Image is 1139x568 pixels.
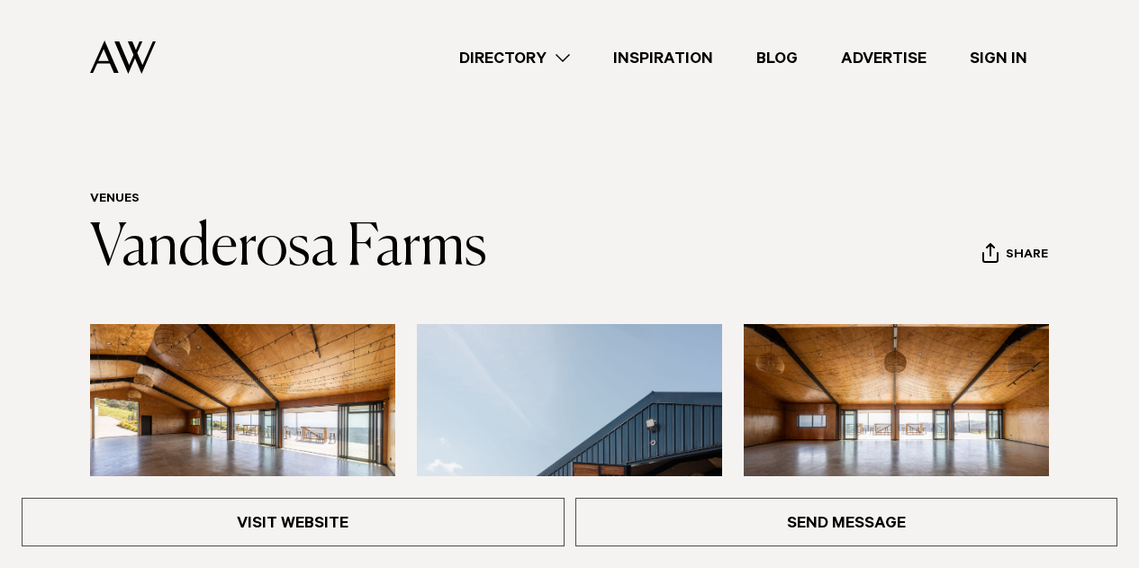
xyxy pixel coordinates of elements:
a: Inspiration [592,46,735,70]
button: Share [981,242,1049,269]
img: Inside Black Barn at Vanderosa Farms [90,324,395,519]
a: Vanderosa Farms [90,220,487,277]
a: Advertise [819,46,948,70]
a: Blog [735,46,819,70]
span: Share [1006,248,1048,265]
img: Empty barn space at Vanderosa Farms [744,324,1049,519]
a: Sign In [948,46,1049,70]
a: Directory [438,46,592,70]
img: Auckland Weddings Logo [90,41,156,74]
a: Venues [90,193,140,207]
a: Visit Website [22,498,565,546]
a: Send Message [575,498,1118,546]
